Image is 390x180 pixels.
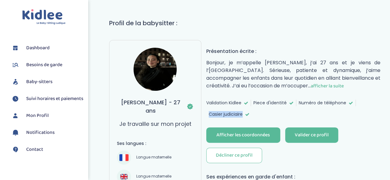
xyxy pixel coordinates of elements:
[11,77,20,86] img: babysitters.svg
[11,60,20,70] img: besoin.svg
[253,100,287,106] span: Piece d'identité
[26,78,52,86] span: Baby-sitters
[134,154,174,161] span: Langue maternelle
[11,145,20,154] img: contact.svg
[26,146,43,153] span: Contact
[11,60,83,70] a: Besoins de garde
[206,59,380,90] p: Bonjour, je m’appelle [PERSON_NAME], j’ai 27 ans et je viens de l’[GEOGRAPHIC_DATA]. Sérieuse, pa...
[11,43,20,53] img: dashboard.svg
[11,111,83,120] a: Mon Profil
[26,61,62,69] span: Besoins de garde
[26,112,49,119] span: Mon Profil
[11,77,83,86] a: Baby-sitters
[26,44,50,52] span: Dashboard
[117,98,194,115] h3: [PERSON_NAME] - 27 ans
[206,127,280,143] button: Afficher les coordonnées
[11,111,20,120] img: profil.svg
[11,43,83,53] a: Dashboard
[119,154,129,161] img: Français
[11,128,20,137] img: notification.svg
[206,148,262,163] button: Décliner ce profil
[22,9,66,25] img: logo.svg
[11,145,83,154] a: Contact
[26,95,83,102] span: Suivi horaires et paiements
[133,48,177,91] img: avatar
[109,18,385,28] h1: Profil de la babysitter :
[117,140,194,147] h4: Ses langues :
[295,132,329,139] div: Valider ce profil
[11,94,20,103] img: suivihoraire.svg
[206,47,380,55] h4: Présentation écrite :
[209,111,243,118] span: Casier judiciaire
[216,132,270,139] div: Afficher les coordonnées
[119,120,191,128] p: Je travaille sur mon projet
[11,128,83,137] a: Notifications
[206,100,241,106] span: Validation Kidlee
[26,129,55,136] span: Notifications
[311,82,344,90] span: afficher la suite
[299,100,346,106] span: Numéro de téléphone
[285,127,338,143] button: Valider ce profil
[11,94,83,103] a: Suivi horaires et paiements
[216,152,252,159] div: Décliner ce profil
